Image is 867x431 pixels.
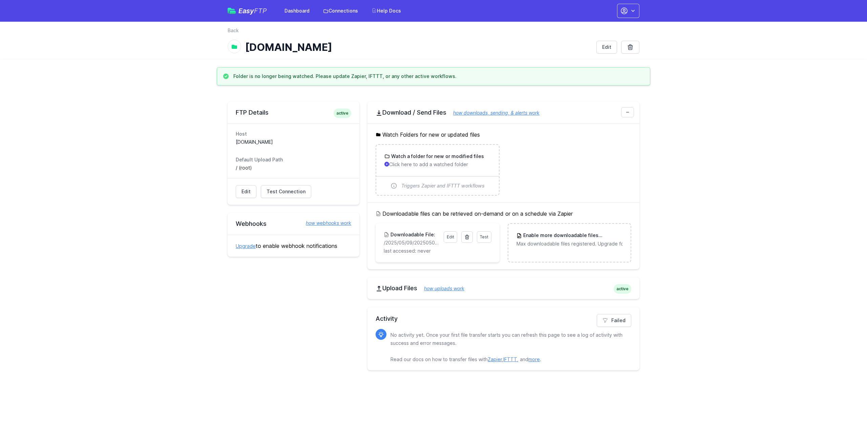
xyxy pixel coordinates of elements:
[319,5,362,17] a: Connections
[233,73,457,80] h3: Folder is no longer being watched. Please update Zapier, IFTTT, or any other active workflows.
[488,356,502,362] a: Zapier
[245,41,591,53] h1: [DOMAIN_NAME]
[261,185,311,198] a: Test Connection
[390,331,626,364] p: No activity yet. Once your first file transfer starts you can refresh this page to see a log of a...
[267,188,305,195] span: Test Connection
[228,7,267,14] a: EasyFTP
[528,356,540,362] a: more
[280,5,314,17] a: Dashboard
[236,109,351,117] h2: FTP Details
[236,185,256,198] a: Edit
[236,156,351,163] dt: Default Upload Path
[401,182,485,189] span: Triggers Zapier and IFTTT workflows
[236,164,351,171] dd: / (root)
[389,231,435,238] h3: Downloadable File:
[384,161,490,168] p: Click here to add a watched folder
[236,131,351,137] dt: Host
[480,234,488,239] span: Test
[390,153,484,160] h3: Watch a folder for new or modified files
[236,139,351,145] dd: [DOMAIN_NAME]
[376,109,631,117] h2: Download / Send Files
[376,131,631,139] h5: Watch Folders for new or updated files
[508,224,631,255] a: Enable more downloadable filesUpgrade Max downloadable files registered. Upgrade for more.
[503,356,517,362] a: IFTTT
[228,27,639,38] nav: Breadcrumb
[597,314,631,327] a: Failed
[522,232,622,239] h3: Enable more downloadable files
[614,284,631,294] span: active
[334,109,351,118] span: active
[596,41,617,54] a: Edit
[236,220,351,228] h2: Webhooks
[236,243,256,249] a: Upgrade
[477,231,491,243] a: Test
[238,7,267,14] span: Easy
[598,232,623,239] span: Upgrade
[228,8,236,14] img: easyftp_logo.png
[228,27,239,34] a: Back
[376,284,631,292] h2: Upload Files
[446,110,540,116] a: how downloads, sending, & alerts work
[228,235,359,257] div: to enable webhook notifications
[384,248,491,254] p: last accessed: never
[444,231,457,243] a: Edit
[367,5,405,17] a: Help Docs
[376,145,499,195] a: Watch a folder for new or modified files Click here to add a watched folder Triggers Zapier and I...
[376,314,631,324] h2: Activity
[384,239,439,246] p: /2025/05/09/20250509171559_inbound_0422652309_0756011820.mp3
[254,7,267,15] span: FTP
[376,210,631,218] h5: Downloadable files can be retrieved on-demand or on a schedule via Zapier
[516,240,622,247] p: Max downloadable files registered. Upgrade for more.
[417,286,464,291] a: how uploads work
[299,220,351,227] a: how webhooks work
